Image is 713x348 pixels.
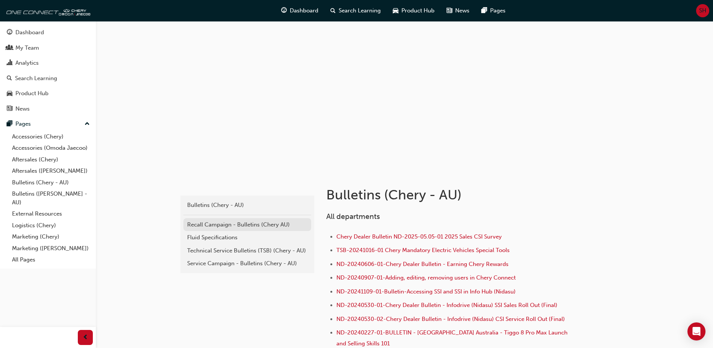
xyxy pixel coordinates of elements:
[183,218,311,231] a: Recall Campaign - Bulletins (Chery AU)
[187,233,307,242] div: Fluid Specifications
[187,246,307,255] div: Technical Service Bulletins (TSB) (Chery - AU)
[324,3,387,18] a: search-iconSearch Learning
[9,188,93,208] a: Bulletins ([PERSON_NAME] - AU)
[326,187,573,203] h1: Bulletins (Chery - AU)
[9,177,93,188] a: Bulletins (Chery - AU)
[336,261,509,267] a: ND-20240606-01-Chery Dealer Bulletin - Earning Chery Rewards
[183,231,311,244] a: Fluid Specifications
[15,120,31,128] div: Pages
[3,56,93,70] a: Analytics
[3,26,93,40] a: Dashboard
[687,322,705,340] div: Open Intercom Messenger
[3,24,93,117] button: DashboardMy TeamAnalyticsSearch LearningProduct HubNews
[7,60,12,67] span: chart-icon
[275,3,324,18] a: guage-iconDashboard
[7,90,12,97] span: car-icon
[15,44,39,52] div: My Team
[3,117,93,131] button: Pages
[699,6,706,15] span: SH
[15,74,57,83] div: Search Learning
[9,220,93,231] a: Logistics (Chery)
[9,254,93,266] a: All Pages
[183,257,311,270] a: Service Campaign - Bulletins (Chery - AU)
[281,6,287,15] span: guage-icon
[187,201,307,210] div: Bulletins (Chery - AU)
[441,3,475,18] a: news-iconNews
[475,3,512,18] a: pages-iconPages
[9,208,93,220] a: External Resources
[7,45,12,52] span: people-icon
[183,199,311,212] a: Bulletins (Chery - AU)
[339,6,381,15] span: Search Learning
[326,212,380,221] span: All departments
[85,119,90,129] span: up-icon
[9,243,93,254] a: Marketing ([PERSON_NAME])
[15,59,39,67] div: Analytics
[336,274,516,281] a: ND-20240907-01-Adding, editing, removing users in Chery Connect
[9,131,93,143] a: Accessories (Chery)
[9,142,93,154] a: Accessories (Omoda Jaecoo)
[336,233,502,240] a: Chery Dealer Bulletin ND-2025-05.05-01 2025 Sales CSI Survey
[336,329,569,347] a: ND-20240227-01-BULLETIN - [GEOGRAPHIC_DATA] Australia - Tiggo 8 Pro Max Launch and Selling Skills...
[15,89,48,98] div: Product Hub
[490,6,506,15] span: Pages
[387,3,441,18] a: car-iconProduct Hub
[290,6,318,15] span: Dashboard
[330,6,336,15] span: search-icon
[9,231,93,243] a: Marketing (Chery)
[83,333,88,342] span: prev-icon
[336,302,557,308] a: ND-20240530-01-Chery Dealer Bulletin - Infodrive (Nidasu) SSI Sales Roll Out (Final)
[183,244,311,257] a: Technical Service Bulletins (TSB) (Chery - AU)
[481,6,487,15] span: pages-icon
[4,3,90,18] img: oneconnect
[9,165,93,177] a: Aftersales ([PERSON_NAME])
[393,6,398,15] span: car-icon
[9,154,93,166] a: Aftersales (Chery)
[15,105,30,113] div: News
[15,28,44,37] div: Dashboard
[3,87,93,100] a: Product Hub
[187,259,307,268] div: Service Campaign - Bulletins (Chery - AU)
[7,106,12,112] span: news-icon
[401,6,434,15] span: Product Hub
[7,29,12,36] span: guage-icon
[336,247,510,254] a: TSB-20241016-01 Chery Mandatory Electric Vehicles Special Tools
[455,6,469,15] span: News
[3,71,93,85] a: Search Learning
[696,4,709,17] button: SH
[3,41,93,55] a: My Team
[187,220,307,229] div: Recall Campaign - Bulletins (Chery AU)
[447,6,452,15] span: news-icon
[336,316,565,322] a: ND-20240530-02-Chery Dealer Bulletin - Infodrive (Nidasu) CSI Service Roll Out (Final)
[7,75,12,82] span: search-icon
[336,288,516,295] a: ND-20241109-01-Bulletin-Accessing SSI and SSI in Info Hub (Nidasu)
[7,121,12,128] span: pages-icon
[3,102,93,116] a: News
